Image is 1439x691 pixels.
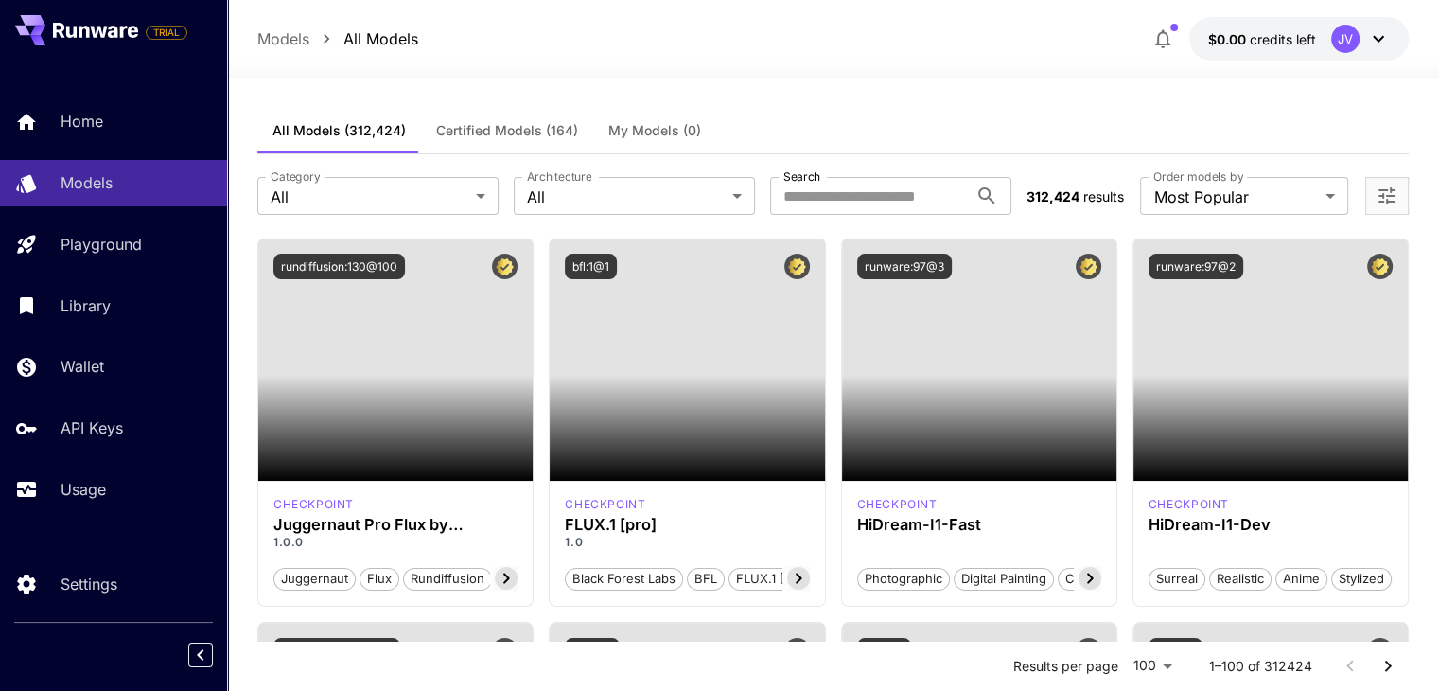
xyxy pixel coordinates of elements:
p: checkpoint [857,496,938,513]
p: Settings [61,573,117,595]
p: Playground [61,233,142,256]
button: runware:97@3 [857,254,952,279]
button: Certified Model – Vetted for best performance and includes a commercial license. [1076,638,1101,664]
button: rundiffusion [403,566,492,591]
span: Add your payment card to enable full platform functionality. [146,21,187,44]
button: Certified Model – Vetted for best performance and includes a commercial license. [1076,254,1101,279]
button: Go to next page [1369,647,1407,685]
span: Anime [1276,570,1326,589]
span: TRIAL [147,26,186,40]
button: Collapse sidebar [188,643,213,667]
div: HiDream Fast [857,496,938,513]
p: 1.0.0 [273,534,518,551]
button: runware:97@2 [1149,254,1243,279]
span: Surreal [1149,570,1204,589]
span: Photographic [858,570,949,589]
button: Certified Model – Vetted for best performance and includes a commercial license. [1367,254,1393,279]
p: Library [61,294,111,317]
span: All [527,186,725,208]
div: Collapse sidebar [202,638,227,672]
button: Black Forest Labs [565,566,683,591]
p: Results per page [1013,657,1118,676]
div: fluxpro [565,496,645,513]
button: Cinematic [1058,566,1131,591]
button: Stylized [1331,566,1392,591]
h3: FLUX.1 [pro] [565,516,809,534]
span: Black Forest Labs [566,570,682,589]
button: rundiffusion:110@101 [273,638,400,664]
p: 1–100 of 312424 [1209,657,1312,676]
button: Surreal [1149,566,1205,591]
button: Digital Painting [954,566,1054,591]
span: Stylized [1332,570,1391,589]
label: Order models by [1153,168,1243,185]
button: Open more filters [1376,185,1398,208]
button: Realistic [1209,566,1272,591]
p: checkpoint [565,496,645,513]
h3: Juggernaut Pro Flux by RunDiffusion [273,516,518,534]
button: Certified Model – Vetted for best performance and includes a commercial license. [492,254,518,279]
span: juggernaut [274,570,355,589]
p: checkpoint [1149,496,1229,513]
p: Usage [61,478,106,501]
button: FLUX.1 [pro] [728,566,816,591]
p: 1.0 [565,534,809,551]
span: results [1083,188,1124,204]
span: flux [360,570,398,589]
span: Realistic [1210,570,1271,589]
span: All Models (312,424) [272,122,406,139]
p: checkpoint [273,496,354,513]
button: Certified Model – Vetted for best performance and includes a commercial license. [492,638,518,664]
span: Cinematic [1059,570,1130,589]
div: FLUX.1 D [273,496,354,513]
button: Photographic [857,566,950,591]
button: Certified Model – Vetted for best performance and includes a commercial license. [784,638,810,664]
button: rundiffusion:130@100 [273,254,405,279]
p: Models [61,171,113,194]
button: bfl:1@3 [1149,638,1202,664]
h3: HiDream-I1-Dev [1149,516,1393,534]
span: FLUX.1 [pro] [729,570,816,589]
button: Certified Model – Vetted for best performance and includes a commercial license. [1367,638,1393,664]
button: flux [360,566,399,591]
span: Certified Models (164) [436,122,578,139]
div: $0.00 [1208,29,1316,49]
nav: breadcrumb [257,27,418,50]
button: bfl:2@1 [857,638,911,664]
div: HiDream Dev [1149,496,1229,513]
h3: HiDream-I1-Fast [857,516,1101,534]
p: Home [61,110,103,133]
div: JV [1331,25,1360,53]
button: Anime [1275,566,1327,591]
button: $0.00JV [1189,17,1409,61]
a: All Models [343,27,418,50]
span: My Models (0) [608,122,701,139]
span: credits left [1250,31,1316,47]
button: BFL [687,566,725,591]
span: All [271,186,468,208]
div: 100 [1126,652,1179,680]
button: juggernaut [273,566,356,591]
span: rundiffusion [404,570,491,589]
label: Architecture [527,168,591,185]
label: Search [783,168,820,185]
span: BFL [688,570,724,589]
a: Models [257,27,309,50]
button: bfl:1@1 [565,254,617,279]
p: Wallet [61,355,104,378]
button: Certified Model – Vetted for best performance and includes a commercial license. [784,254,810,279]
button: bfl:4@1 [565,638,620,664]
span: Digital Painting [955,570,1053,589]
span: Most Popular [1153,186,1318,208]
label: Category [271,168,321,185]
p: API Keys [61,416,123,439]
span: $0.00 [1208,31,1250,47]
span: 312,424 [1027,188,1079,204]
